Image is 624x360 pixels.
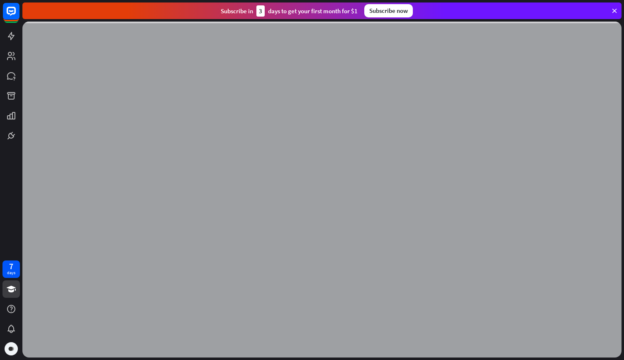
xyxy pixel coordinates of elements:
[9,263,13,270] div: 7
[7,270,15,276] div: days
[2,260,20,278] a: 7 days
[6,343,17,354] img: ceee058c6cabd4f577f8.gif
[221,5,358,17] div: Subscribe in days to get your first month for $1
[364,4,413,17] div: Subscribe now
[256,5,265,17] div: 3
